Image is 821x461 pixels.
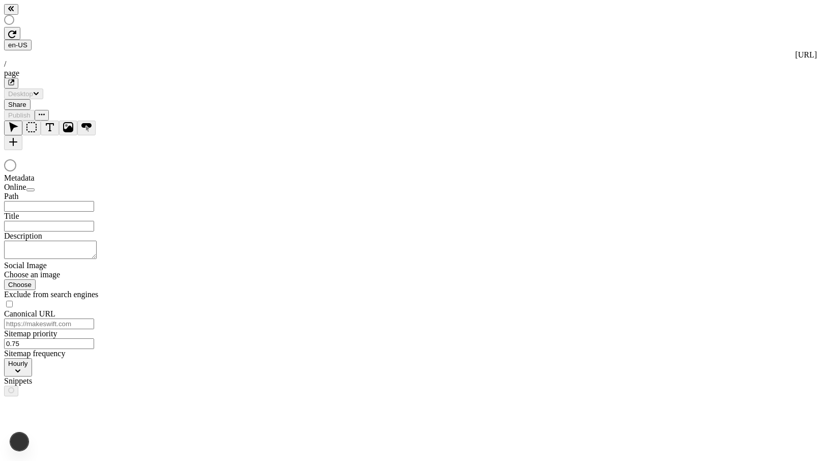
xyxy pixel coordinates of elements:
[4,279,36,290] button: Choose
[4,40,32,50] button: Open locale picker
[4,309,55,318] span: Canonical URL
[4,110,35,121] button: Publish
[4,89,43,99] button: Desktop
[59,121,77,135] button: Image
[8,41,27,49] span: en-US
[4,174,126,183] div: Metadata
[22,121,41,135] button: Box
[4,212,19,220] span: Title
[4,290,98,299] span: Exclude from search engines
[4,329,57,338] span: Sitemap priority
[8,101,26,108] span: Share
[8,90,33,98] span: Desktop
[4,270,126,279] div: Choose an image
[8,360,28,367] span: Hourly
[4,232,42,240] span: Description
[8,111,31,119] span: Publish
[77,121,96,135] button: Button
[4,349,65,358] span: Sitemap frequency
[4,60,817,69] div: /
[4,183,26,191] span: Online
[8,281,32,289] span: Choose
[4,319,94,329] input: https://makeswift.com
[41,121,59,135] button: Text
[4,261,47,270] span: Social Image
[4,69,817,78] div: page
[4,99,31,110] button: Share
[4,358,32,377] button: Hourly
[4,192,18,200] span: Path
[4,377,126,386] div: Snippets
[4,50,817,60] div: [URL]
